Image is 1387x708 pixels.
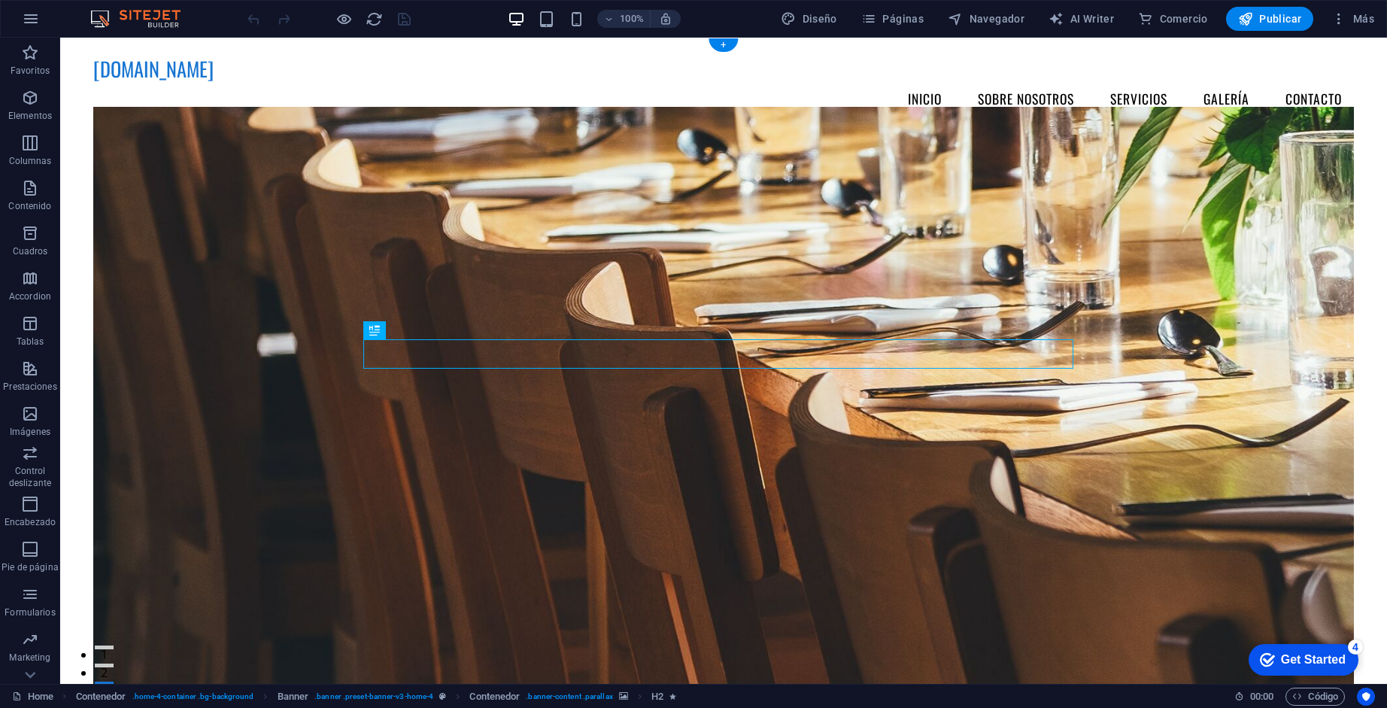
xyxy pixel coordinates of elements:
[335,10,353,28] button: Haz clic para salir del modo de previsualización y seguir editando
[12,8,122,39] div: Get Started 4 items remaining, 20% complete
[35,626,53,630] button: 2
[366,11,383,28] i: Volver a cargar página
[620,10,644,28] h6: 100%
[111,3,126,18] div: 4
[1292,688,1338,706] span: Código
[9,652,50,664] p: Marketing
[76,688,126,706] span: Haz clic para seleccionar y doble clic para editar
[1049,11,1114,26] span: AI Writer
[2,561,58,573] p: Pie de página
[76,688,677,706] nav: breadcrumb
[8,200,51,212] p: Contenido
[1234,688,1274,706] h6: Tiempo de la sesión
[659,12,672,26] i: Al redimensionar, ajustar el nivel de zoom automáticamente para ajustarse al dispositivo elegido.
[709,38,738,52] div: +
[35,608,53,612] button: 1
[651,688,663,706] span: Haz clic para seleccionar y doble clic para editar
[8,110,52,122] p: Elementos
[12,688,53,706] a: Haz clic para cancelar la selección y doble clic para abrir páginas
[1132,7,1214,31] button: Comercio
[1357,688,1375,706] button: Usercentrics
[1325,7,1380,31] button: Más
[35,644,53,648] button: 3
[855,7,930,31] button: Páginas
[3,381,56,393] p: Prestaciones
[1261,691,1263,702] span: :
[526,688,612,706] span: . banner-content .parallax
[9,155,52,167] p: Columnas
[439,692,446,700] i: Este elemento es un preajuste personalizable
[5,606,55,618] p: Formularios
[314,688,433,706] span: . banner .preset-banner-v3-home-4
[86,10,199,28] img: Editor Logo
[619,692,628,700] i: Este elemento contiene un fondo
[1043,7,1120,31] button: AI Writer
[1331,11,1374,26] span: Más
[775,7,843,31] div: Diseño (Ctrl+Alt+Y)
[17,336,44,348] p: Tablas
[132,688,254,706] span: . home-4-container .bg-background
[1226,7,1314,31] button: Publicar
[13,245,48,257] p: Cuadros
[775,7,843,31] button: Diseño
[1138,11,1208,26] span: Comercio
[861,11,924,26] span: Páginas
[278,688,309,706] span: Haz clic para seleccionar y doble clic para editar
[10,426,50,438] p: Imágenes
[1238,11,1302,26] span: Publicar
[44,17,109,30] div: Get Started
[365,10,383,28] button: reload
[469,688,520,706] span: Haz clic para seleccionar y doble clic para editar
[9,290,51,302] p: Accordion
[781,11,837,26] span: Diseño
[1285,688,1345,706] button: Código
[597,10,651,28] button: 100%
[948,11,1024,26] span: Navegador
[942,7,1030,31] button: Navegador
[1250,688,1273,706] span: 00 00
[669,692,676,700] i: El elemento contiene una animación
[5,516,56,528] p: Encabezado
[11,65,50,77] p: Favoritos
